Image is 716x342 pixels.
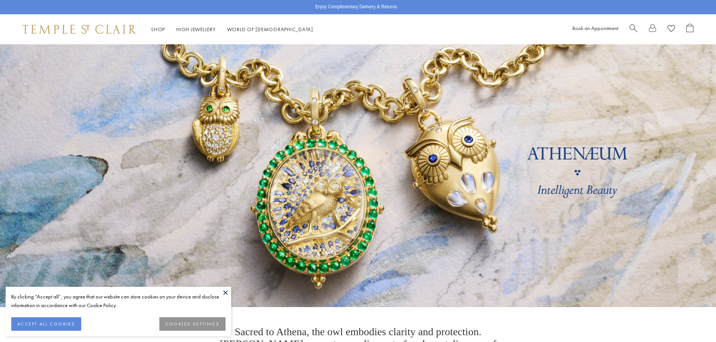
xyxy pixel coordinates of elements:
a: Book an Appointment [572,25,618,32]
nav: Main navigation [151,25,313,34]
a: Open Shopping Bag [686,24,693,35]
a: High JewelleryHigh Jewellery [176,26,216,33]
button: ACCEPT ALL COOKIES [11,317,81,331]
div: By clicking “Accept all”, you agree that our website can store cookies on your device and disclos... [11,292,226,310]
a: World of [DEMOGRAPHIC_DATA]World of [DEMOGRAPHIC_DATA] [227,26,313,33]
img: Temple St. Clair [23,25,136,34]
a: ShopShop [151,26,165,33]
iframe: Gorgias live chat messenger [678,307,708,334]
button: COOKIES SETTINGS [159,317,226,331]
p: Enjoy Complimentary Delivery & Returns [315,3,397,11]
a: View Wishlist [668,24,675,35]
a: Search [630,24,637,35]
